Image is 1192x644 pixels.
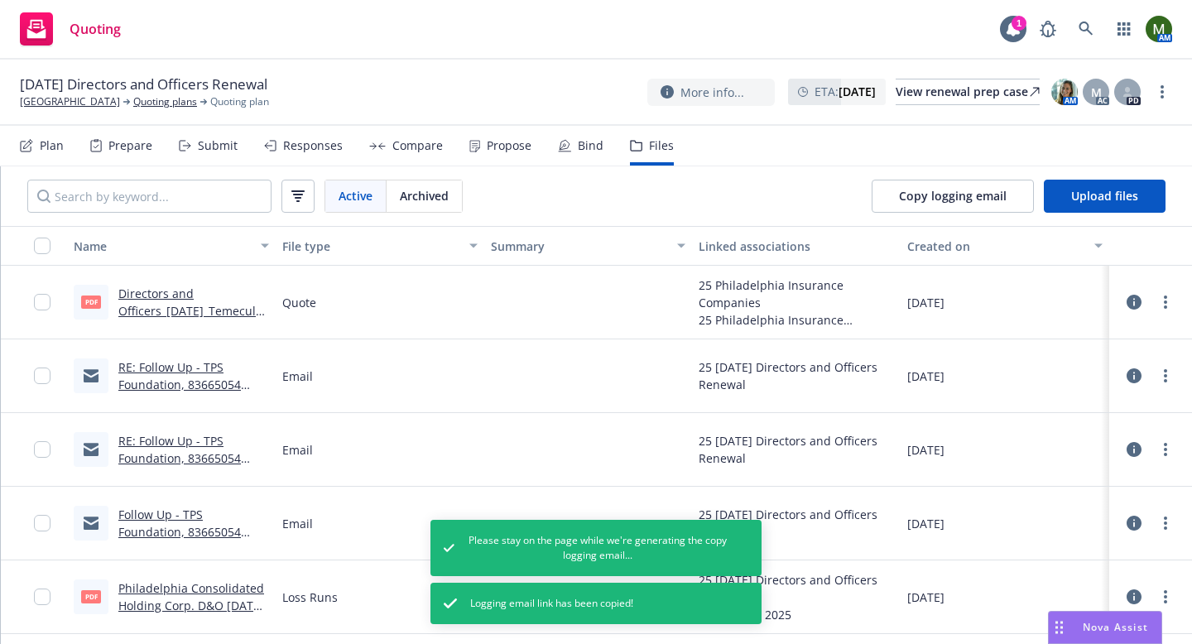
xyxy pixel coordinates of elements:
span: pdf [81,296,101,308]
span: pdf [81,590,101,603]
span: Copy logging email [899,188,1007,204]
a: Switch app [1108,12,1141,46]
a: more [1152,82,1172,102]
a: Search [1069,12,1103,46]
button: Name [67,226,276,266]
button: More info... [647,79,775,106]
span: Logging email link has been copied! [470,596,633,611]
div: 25 Philadelphia Insurance Companies [699,276,894,311]
div: Loss Runs - 2025 [699,606,894,623]
span: [DATE] [907,368,944,385]
span: Archived [400,187,449,204]
strong: [DATE] [839,84,876,99]
div: Compare [392,139,443,152]
button: Copy logging email [872,180,1034,213]
span: Please stay on the page while we're generating the copy logging email... [468,533,728,563]
button: Upload files [1044,180,1166,213]
span: Quoting [70,22,121,36]
a: more [1156,587,1175,607]
span: Upload files [1071,188,1138,204]
div: File type [282,238,459,255]
a: Quoting [13,6,127,52]
span: More info... [680,84,744,101]
a: more [1156,366,1175,386]
input: Toggle Row Selected [34,515,50,531]
a: [GEOGRAPHIC_DATA] [20,94,120,109]
a: RE: Follow Up - TPS Foundation, 83665054 PathID: 18451066, Effective [DATE] [118,359,267,427]
span: Email [282,515,313,532]
span: [DATE] Directors and Officers Renewal [20,74,267,94]
div: 25 Philadelphia Insurance Companies, Philadelphia Indemnity Insurance Company - [GEOGRAPHIC_DATA]... [699,311,894,329]
span: [DATE] [907,589,944,606]
span: Nova Assist [1083,620,1148,634]
input: Toggle Row Selected [34,441,50,458]
span: [DATE] [907,294,944,311]
div: 25 [DATE] Directors and Officers Renewal [699,358,894,393]
span: [DATE] [907,515,944,532]
a: more [1156,513,1175,533]
span: ETA : [815,83,876,100]
img: photo [1051,79,1078,105]
div: Created on [907,238,1084,255]
img: photo [1146,16,1172,42]
a: Report a Bug [1031,12,1065,46]
a: more [1156,440,1175,459]
span: M [1091,84,1102,101]
input: Search by keyword... [27,180,272,213]
button: Nova Assist [1048,611,1162,644]
a: more [1156,292,1175,312]
button: Linked associations [692,226,901,266]
div: Drag to move [1049,612,1069,643]
div: 25 [DATE] Directors and Officers Renewal [699,571,894,606]
div: 25 [DATE] Directors and Officers Renewal [699,432,894,467]
div: Summary [491,238,668,255]
span: Loss Runs [282,589,338,606]
a: Follow Up - TPS Foundation, 83665054 PathID: 18451066, Effective [DATE] [118,507,267,574]
div: Bind [578,139,603,152]
input: Toggle Row Selected [34,368,50,384]
a: View renewal prep case [896,79,1040,105]
span: Email [282,441,313,459]
span: Quoting plan [210,94,269,109]
a: Quoting plans [133,94,197,109]
div: 25 [DATE] Directors and Officers Renewal [699,506,894,541]
button: File type [276,226,484,266]
span: Quote [282,294,316,311]
button: Summary [484,226,693,266]
span: Email [282,368,313,385]
div: Propose [487,139,531,152]
div: Submit [198,139,238,152]
span: [DATE] [907,441,944,459]
div: Prepare [108,139,152,152]
div: Linked associations [699,238,894,255]
input: Select all [34,238,50,254]
div: View renewal prep case [896,79,1040,104]
a: RE: Follow Up - TPS Foundation, 83665054 PathID: 18451066, Effective [DATE] [118,433,267,501]
div: Name [74,238,251,255]
div: 1 [1012,16,1026,31]
input: Toggle Row Selected [34,589,50,605]
input: Toggle Row Selected [34,294,50,310]
span: Active [339,187,372,204]
div: Responses [283,139,343,152]
a: Directors and Officers_[DATE]_Temecula Preparatory School.pdf [118,286,262,336]
div: Files [649,139,674,152]
div: Plan [40,139,64,152]
button: Created on [901,226,1109,266]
